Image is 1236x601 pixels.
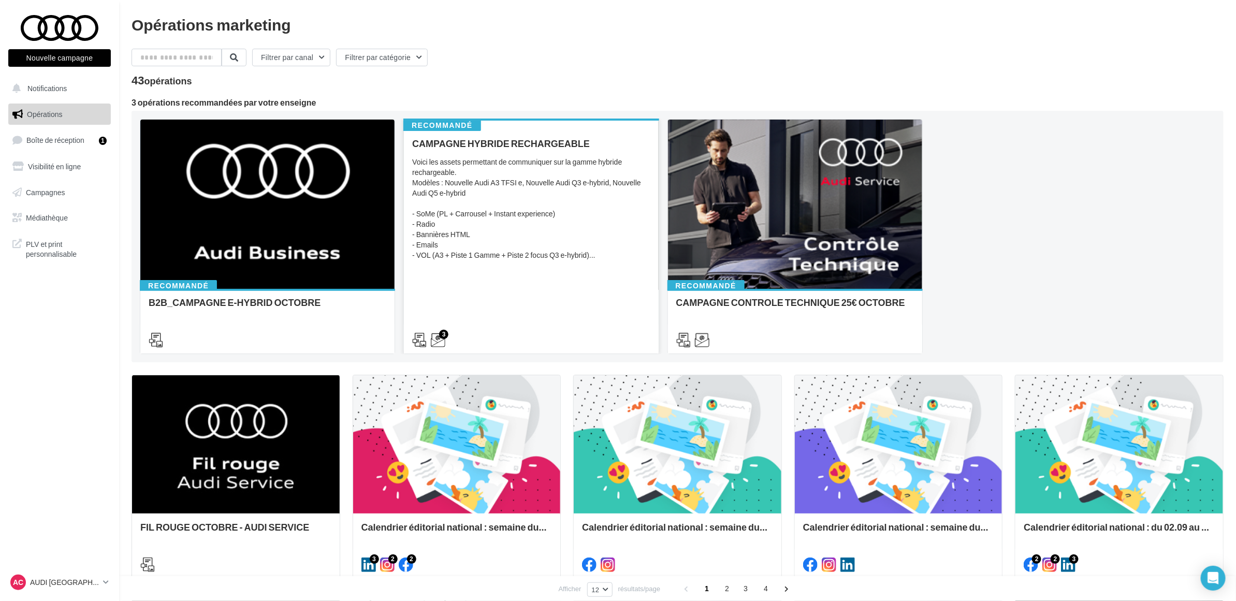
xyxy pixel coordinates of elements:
span: Notifications [27,84,67,93]
span: Opérations [27,110,62,119]
div: Opérations marketing [132,17,1224,32]
div: Calendrier éditorial national : du 02.09 au 15.09 [1024,522,1215,543]
a: Campagnes [6,182,113,203]
a: Boîte de réception1 [6,129,113,151]
div: B2B_CAMPAGNE E-HYBRID OCTOBRE [149,297,386,318]
div: Recommandé [403,120,481,131]
span: 1 [699,580,715,597]
div: Recommandé [140,280,217,291]
div: opérations [144,76,192,85]
div: 3 [370,554,379,564]
div: 3 opérations recommandées par votre enseigne [132,98,1224,107]
div: CAMPAGNE HYBRIDE RECHARGEABLE [412,138,650,149]
div: FIL ROUGE OCTOBRE - AUDI SERVICE [140,522,331,543]
div: Recommandé [667,280,745,291]
a: Visibilité en ligne [6,156,113,178]
div: 2 [1051,554,1060,564]
span: Médiathèque [26,213,68,222]
div: Calendrier éditorial national : semaine du 15.09 au 21.09 [582,522,773,543]
div: 1 [99,137,107,145]
button: Filtrer par catégorie [336,49,428,66]
span: 12 [592,585,600,594]
span: 2 [719,580,735,597]
span: Afficher [559,584,581,594]
span: Visibilité en ligne [28,162,81,171]
div: CAMPAGNE CONTROLE TECHNIQUE 25€ OCTOBRE [676,297,914,318]
span: 3 [737,580,754,597]
p: AUDI [GEOGRAPHIC_DATA] [30,577,99,588]
a: Opérations [6,104,113,125]
button: Nouvelle campagne [8,49,111,67]
div: Open Intercom Messenger [1201,566,1226,591]
span: Campagnes [26,187,65,196]
div: Voici les assets permettant de communiquer sur la gamme hybride rechargeable. Modèles : Nouvelle ... [412,157,650,260]
span: PLV et print personnalisable [26,237,107,259]
div: 3 [439,330,448,339]
a: Médiathèque [6,207,113,229]
div: 2 [407,554,416,564]
div: 2 [1032,554,1041,564]
span: AC [13,577,23,588]
div: 3 [1069,554,1079,564]
button: Notifications [6,78,109,99]
span: Boîte de réception [26,136,84,144]
div: 2 [388,554,398,564]
div: 43 [132,75,192,86]
button: Filtrer par canal [252,49,330,66]
button: 12 [587,582,613,597]
div: Calendrier éditorial national : semaine du 08.09 au 14.09 [803,522,994,543]
div: Calendrier éditorial national : semaine du 22.09 au 28.09 [361,522,552,543]
span: résultats/page [618,584,661,594]
a: PLV et print personnalisable [6,233,113,263]
span: 4 [758,580,774,597]
a: AC AUDI [GEOGRAPHIC_DATA] [8,573,111,592]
